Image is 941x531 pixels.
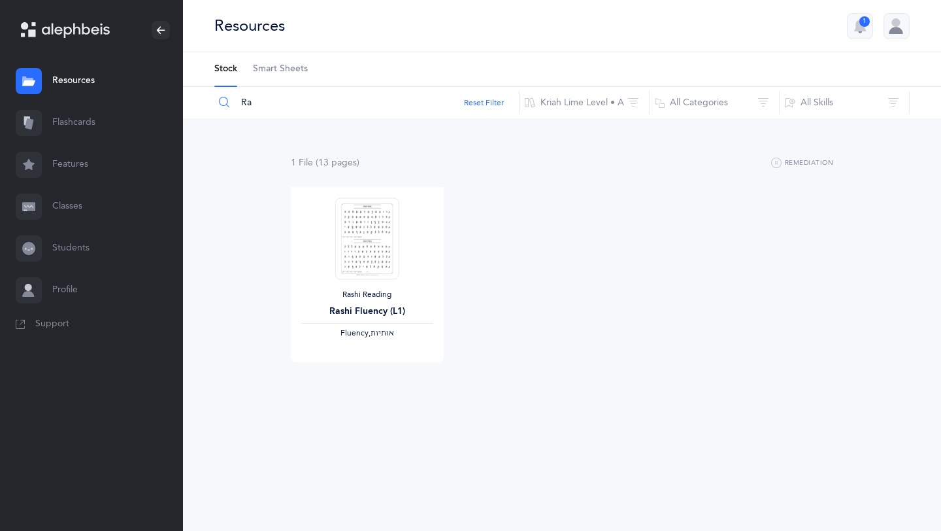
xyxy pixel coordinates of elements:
span: s [353,158,357,168]
span: (13 page ) [316,158,359,168]
span: 1 File [291,158,313,168]
span: Fluency, [340,328,371,337]
button: All Categories [649,87,780,118]
div: Rashi Fluency (L1) [301,305,433,318]
input: Search Resources [214,87,520,118]
span: Support [35,318,69,331]
span: Smart Sheets [253,63,308,76]
button: All Skills [779,87,910,118]
img: RashiFluency_Program_L1_thumbnail_1736302993.png [335,197,399,279]
button: Reset Filter [464,97,504,109]
div: Rashi Reading [301,290,433,300]
button: Remediation [771,156,833,171]
button: Kriah Lime Level • A [519,87,650,118]
button: 1 [847,13,873,39]
span: ‫אותיות‬ [371,328,394,337]
div: 1 [859,16,870,27]
div: Resources [214,15,285,37]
